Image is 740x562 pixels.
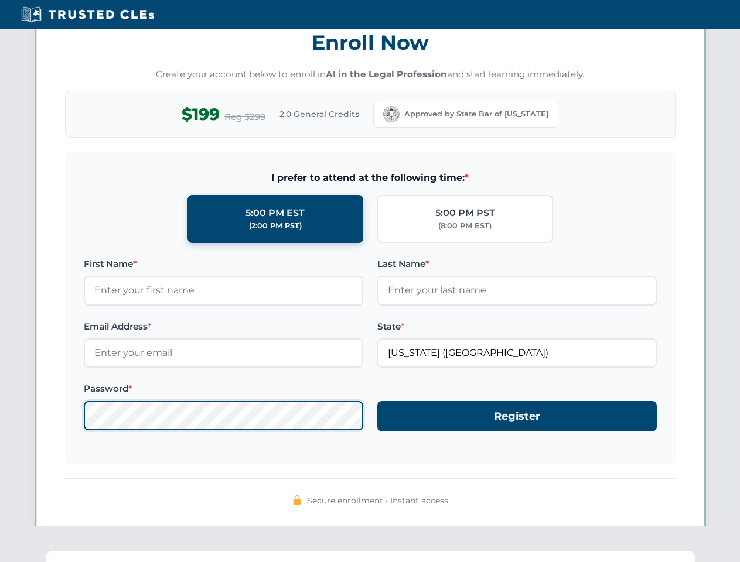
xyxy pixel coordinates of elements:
span: Secure enrollment • Instant access [307,494,448,507]
input: California (CA) [377,338,657,368]
img: Trusted CLEs [18,6,158,23]
img: 🔒 [292,495,302,505]
label: Last Name [377,257,657,271]
span: $199 [182,101,220,128]
input: Enter your last name [377,276,657,305]
input: Enter your email [84,338,363,368]
span: Approved by State Bar of [US_STATE] [404,108,548,120]
p: Create your account below to enroll in and start learning immediately. [65,68,676,81]
strong: AI in the Legal Profession [326,68,447,80]
label: Email Address [84,320,363,334]
label: Password [84,382,363,396]
div: (8:00 PM EST) [438,220,492,232]
input: Enter your first name [84,276,363,305]
span: I prefer to attend at the following time: [84,170,657,186]
span: Reg $299 [224,110,265,124]
div: (2:00 PM PST) [249,220,302,232]
button: Register [377,401,657,432]
div: 5:00 PM EST [245,205,305,221]
label: First Name [84,257,363,271]
h3: Enroll Now [65,24,676,61]
div: 5:00 PM PST [435,205,495,221]
span: 2.0 General Credits [279,108,359,121]
img: California Bar [383,106,400,122]
label: State [377,320,657,334]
